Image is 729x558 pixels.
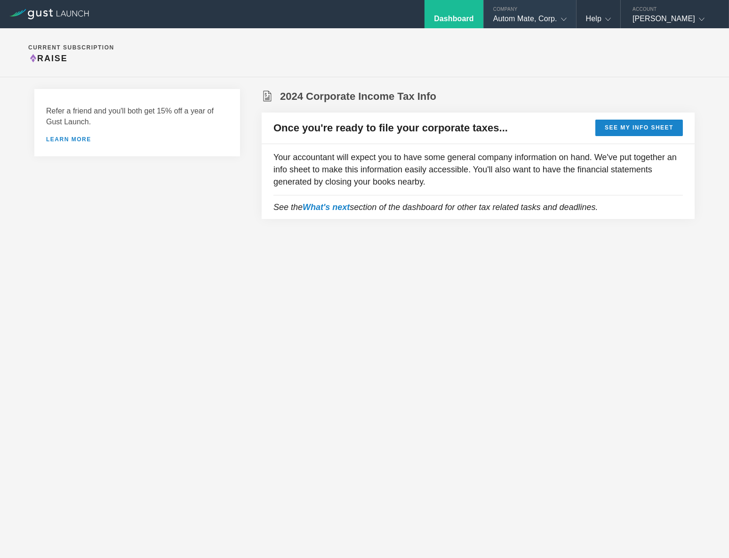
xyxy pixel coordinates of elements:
a: What's next [303,202,350,212]
h2: Once you're ready to file your corporate taxes... [273,121,508,135]
div: Dashboard [434,14,473,28]
div: Autom Mate, Corp. [493,14,567,28]
h2: 2024 Corporate Income Tax Info [280,89,436,103]
div: Help [586,14,611,28]
p: Your accountant will expect you to have some general company information on hand. We've put toget... [273,151,683,188]
h2: Current Subscription [28,45,114,50]
button: See my info sheet [595,120,683,136]
h3: Refer a friend and you'll both get 15% off a year of Gust Launch. [46,105,228,127]
span: Raise [28,54,68,63]
div: [PERSON_NAME] [633,14,713,28]
em: See the section of the dashboard for other tax related tasks and deadlines. [273,202,598,212]
a: Learn more [46,137,228,142]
